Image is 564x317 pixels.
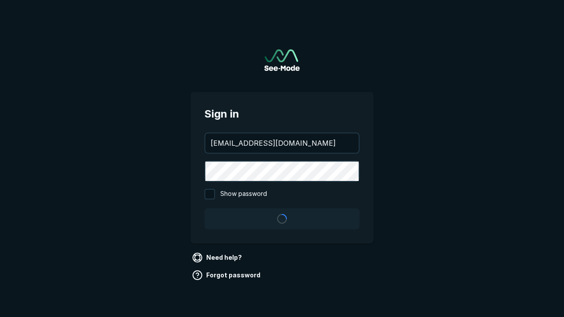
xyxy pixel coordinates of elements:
a: Forgot password [190,268,264,282]
a: Need help? [190,251,245,265]
span: Sign in [204,106,360,122]
img: See-Mode Logo [264,49,300,71]
a: Go to sign in [264,49,300,71]
span: Show password [220,189,267,199]
input: your@email.com [205,133,359,153]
